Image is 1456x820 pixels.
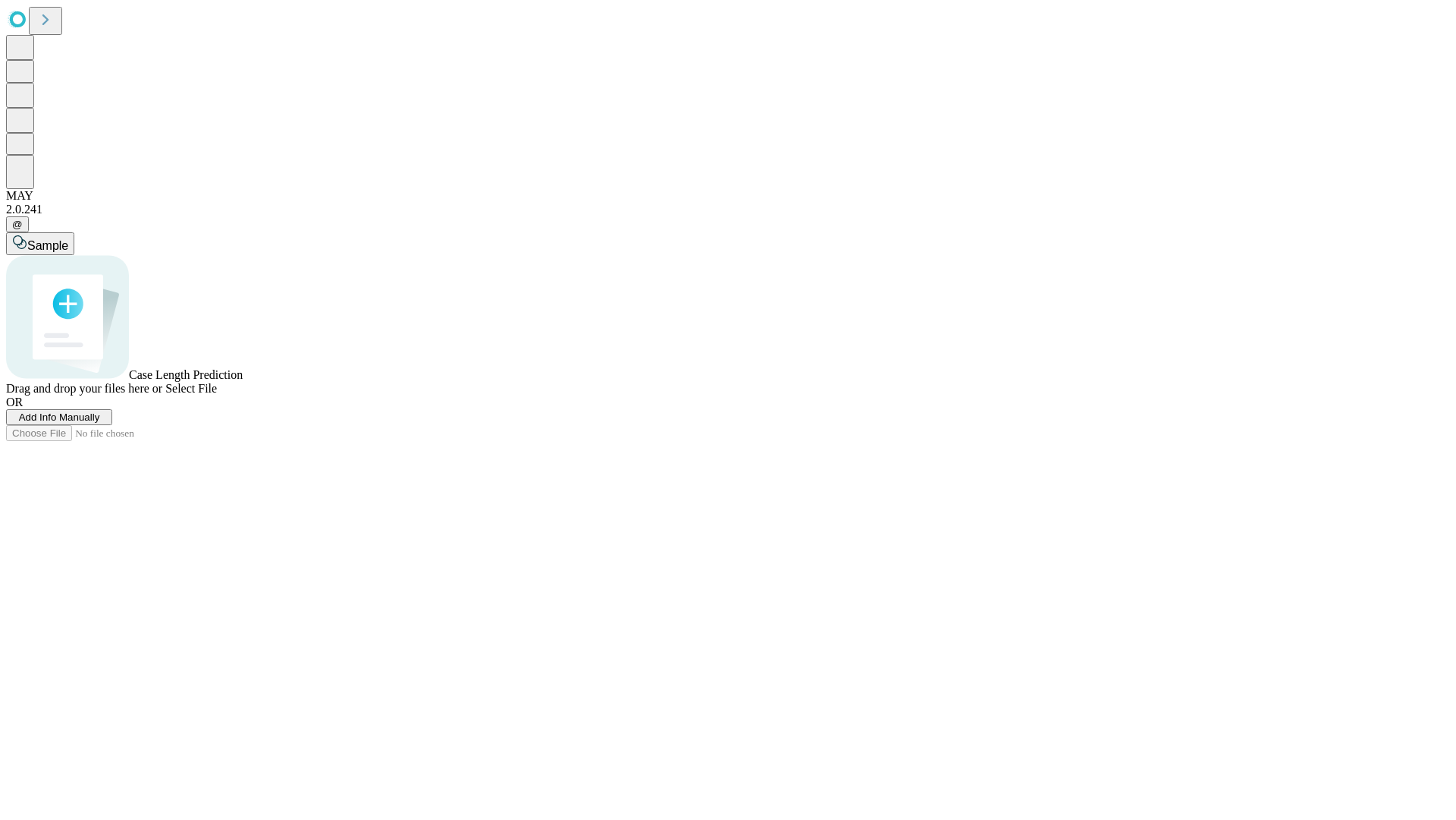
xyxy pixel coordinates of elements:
span: Select File [165,382,217,395]
span: Drag and drop your files here or [6,382,162,395]
div: MAY [6,189,1450,203]
button: Sample [6,232,74,255]
div: 2.0.241 [6,203,1450,216]
span: OR [6,396,23,408]
span: Sample [27,239,68,252]
button: @ [6,216,29,232]
button: Add Info Manually [6,409,112,425]
span: Add Info Manually [19,412,100,423]
span: @ [12,219,23,230]
span: Case Length Prediction [129,368,243,381]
